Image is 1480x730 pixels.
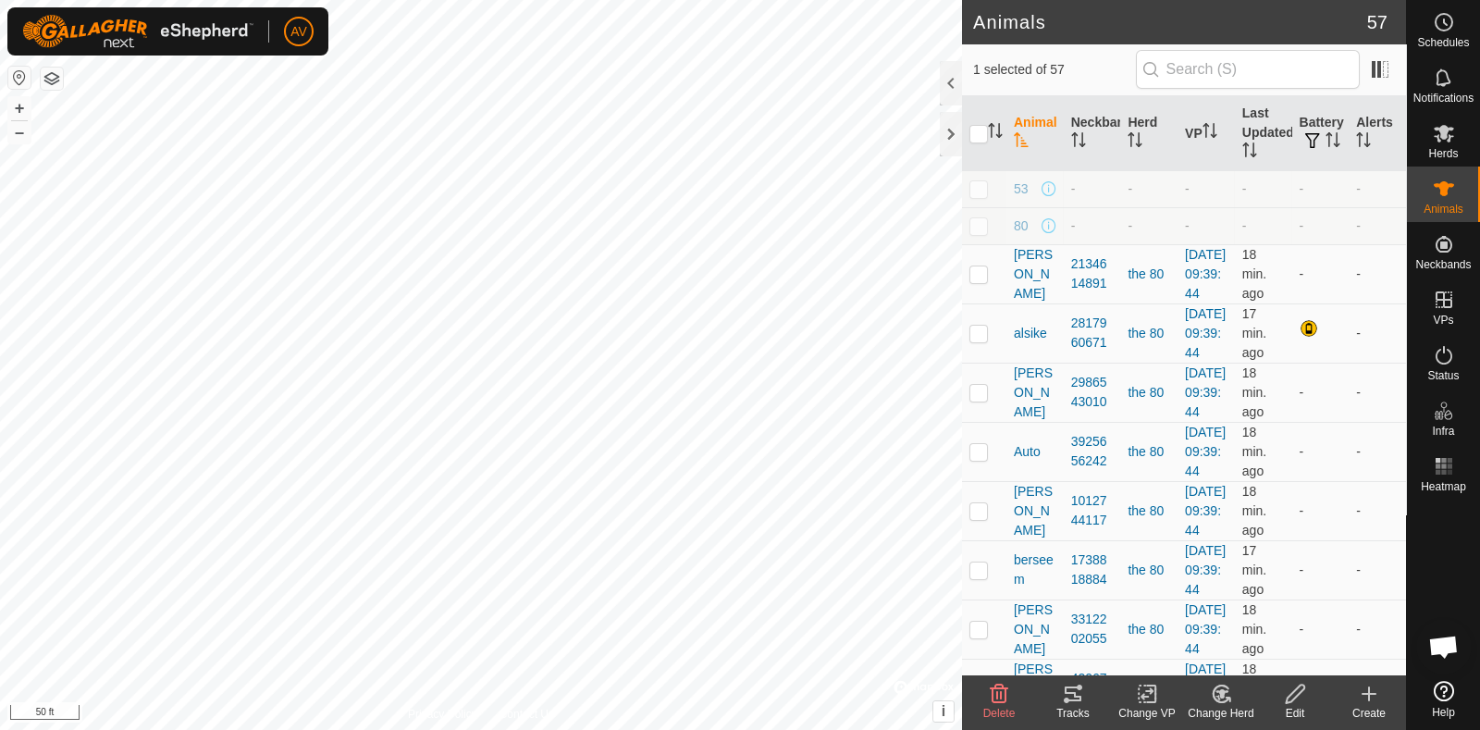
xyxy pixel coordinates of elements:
div: - [1128,179,1170,199]
td: - [1349,600,1406,659]
span: 1 selected of 57 [973,60,1136,80]
span: Sep 25, 2025, 8:08 PM [1242,306,1266,360]
a: [DATE] 09:39:44 [1185,484,1226,538]
div: 2817960671 [1071,314,1114,353]
td: - [1349,244,1406,303]
td: - [1349,363,1406,422]
th: VP [1178,96,1235,171]
span: Delete [983,707,1016,720]
div: the 80 [1128,324,1170,343]
span: Auto [1014,442,1041,462]
span: berseem [1014,551,1056,589]
button: i [933,701,954,722]
span: Sep 25, 2025, 8:07 PM [1242,247,1266,301]
div: the 80 [1128,265,1170,284]
img: Gallagher Logo [22,15,253,48]
td: - [1292,659,1350,718]
div: the 80 [1128,620,1170,639]
td: - [1292,207,1350,244]
h2: Animals [973,11,1367,33]
p-sorticon: Activate to sort [1242,145,1257,160]
td: - [1292,363,1350,422]
app-display-virtual-paddock-transition: - [1185,218,1190,233]
span: alsike [1014,324,1047,343]
div: the 80 [1128,442,1170,462]
span: Sep 25, 2025, 8:07 PM [1242,484,1266,538]
a: [DATE] 09:39:44 [1185,662,1226,715]
a: Help [1407,674,1480,725]
td: - [1292,422,1350,481]
td: - [1292,600,1350,659]
span: Sep 25, 2025, 8:07 PM [1242,602,1266,656]
span: Sep 25, 2025, 8:08 PM [1242,662,1266,715]
span: 80 [1014,217,1029,236]
div: the 80 [1128,501,1170,521]
td: - [1349,481,1406,540]
td: - [1292,481,1350,540]
td: - [1349,422,1406,481]
a: [DATE] 09:39:44 [1185,306,1226,360]
span: [PERSON_NAME] [1014,245,1056,303]
td: - [1349,303,1406,363]
span: [PERSON_NAME] [1014,600,1056,659]
span: [PERSON_NAME] [1014,660,1056,718]
div: - [1071,217,1114,236]
span: AV [290,22,307,42]
div: 4206704896 [1071,669,1114,708]
span: - [1242,218,1247,233]
span: Sep 25, 2025, 8:08 PM [1242,365,1266,419]
p-sorticon: Activate to sort [1128,135,1142,150]
button: + [8,97,31,119]
span: Notifications [1413,93,1474,104]
td: - [1349,540,1406,600]
p-sorticon: Activate to sort [1326,135,1340,150]
div: 2134614891 [1071,254,1114,293]
th: Herd [1120,96,1178,171]
p-sorticon: Activate to sort [1202,126,1217,141]
div: - [1071,179,1114,199]
a: Privacy Policy [408,706,477,723]
div: 1012744117 [1071,491,1114,530]
td: - [1349,170,1406,207]
div: 3312202055 [1071,610,1114,649]
div: Change VP [1110,705,1184,722]
button: – [8,121,31,143]
a: Contact Us [499,706,554,723]
span: Animals [1424,204,1463,215]
span: Status [1427,370,1459,381]
div: Change Herd [1184,705,1258,722]
app-display-virtual-paddock-transition: - [1185,181,1190,196]
span: VPs [1433,315,1453,326]
p-sorticon: Activate to sort [1071,135,1086,150]
button: Map Layers [41,68,63,90]
div: Tracks [1036,705,1110,722]
p-sorticon: Activate to sort [988,126,1003,141]
span: 53 [1014,179,1029,199]
a: [DATE] 09:39:44 [1185,543,1226,597]
td: - [1292,244,1350,303]
p-sorticon: Activate to sort [1014,135,1029,150]
a: [DATE] 09:39:44 [1185,365,1226,419]
div: 2986543010 [1071,373,1114,412]
td: - [1349,207,1406,244]
span: Sep 25, 2025, 8:08 PM [1242,543,1266,597]
span: 57 [1367,8,1387,36]
span: Neckbands [1415,259,1471,270]
p-sorticon: Activate to sort [1356,135,1371,150]
span: Help [1432,707,1455,718]
span: Infra [1432,426,1454,437]
div: Edit [1258,705,1332,722]
div: 1738818884 [1071,551,1114,589]
span: [PERSON_NAME] [1014,364,1056,422]
th: Animal [1006,96,1064,171]
span: Schedules [1417,37,1469,48]
th: Battery [1292,96,1350,171]
th: Alerts [1349,96,1406,171]
a: [DATE] 09:39:44 [1185,425,1226,478]
span: - [1242,181,1247,196]
a: [DATE] 09:39:44 [1185,602,1226,656]
td: - [1292,540,1350,600]
span: Sep 25, 2025, 8:08 PM [1242,425,1266,478]
div: - [1128,217,1170,236]
div: the 80 [1128,383,1170,402]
